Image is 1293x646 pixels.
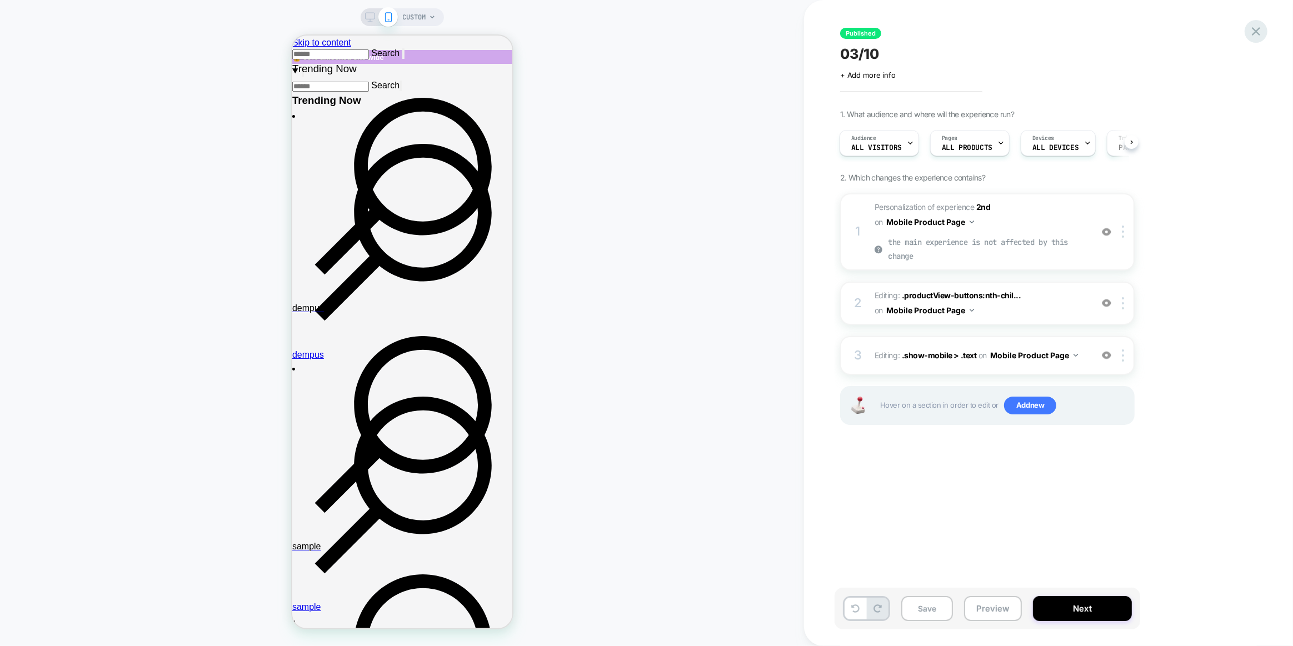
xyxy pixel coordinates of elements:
span: Pages [942,134,957,142]
span: 1. What audience and where will the experience run? [840,109,1014,119]
span: .productView-buttons:nth-chil... [902,291,1021,300]
button: Next [1033,596,1132,621]
span: Add new [1004,397,1056,414]
span: 03/10 [840,46,879,62]
button: Mobile Product Page [886,214,974,230]
span: .show-mobile > .text [902,350,977,360]
span: Page Load [1119,144,1156,152]
button: Search [110,13,112,23]
img: crossed eye [1102,350,1111,360]
img: close [1122,297,1124,309]
span: ALL DEVICES [1032,144,1079,152]
span: All Visitors [851,144,902,152]
img: crossed eye [1102,298,1111,308]
button: Mobile Product Page [886,302,974,318]
span: Editing : [875,347,1086,363]
img: down arrow [970,309,974,312]
span: 2. Which changes the experience contains? [840,173,985,182]
span: CUSTOM [403,8,426,26]
button: Mobile Product Page [990,347,1078,363]
div: 2 [852,292,863,314]
div: 3 [852,344,863,367]
span: Devices [1032,134,1054,142]
img: Joystick [847,397,869,414]
span: Published [840,28,881,39]
img: close [1122,349,1124,362]
img: down arrow [970,221,974,223]
p: the main experience is not affected by this change [875,236,1086,263]
img: close [1122,226,1124,238]
button: Save [901,596,953,621]
strong: 2nd [976,202,991,212]
span: + Add more info [840,71,896,79]
img: crossed eye [1102,227,1111,237]
button: Preview [964,596,1022,621]
span: ALL PRODUCTS [942,144,992,152]
span: Hover on a section in order to edit or [880,397,1128,414]
label: Search [79,13,107,22]
span: on [875,215,883,229]
span: Trigger [1119,134,1140,142]
img: down arrow [1074,354,1078,357]
span: Editing : [875,288,1086,318]
span: on [979,348,987,362]
div: 1 [852,221,863,243]
span: Audience [851,134,876,142]
span: Personalization of experience [875,202,991,212]
span: on [875,303,883,317]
